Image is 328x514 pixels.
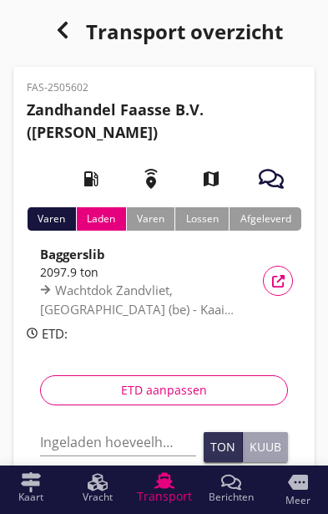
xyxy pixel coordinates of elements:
[128,155,174,202] i: emergency_share
[204,432,243,462] button: Ton
[126,207,175,231] div: Varen
[27,244,301,318] a: Baggerslib2097.9 tonWachtdok Zandvliet, [GEOGRAPHIC_DATA] (be) - Kaai Sita Remediation-[GEOGRAPHI...
[27,80,301,95] p: FAS-2505602
[13,13,315,53] div: Transport overzicht
[131,466,198,511] a: Transport
[76,207,126,231] div: Laden
[229,207,301,231] div: Afgeleverd
[27,207,76,231] div: Varen
[83,492,113,502] span: Vracht
[54,381,274,399] div: ETD aanpassen
[209,492,254,502] span: Berichten
[18,492,43,502] span: Kaart
[27,99,301,144] h2: ([PERSON_NAME])
[137,491,192,502] span: Transport
[174,207,229,231] div: Lossen
[40,375,288,405] button: ETD aanpassen
[210,441,235,453] div: Ton
[288,472,308,492] i: more
[40,263,241,281] div: 2097.9 ton
[42,325,68,342] span: ETD:
[40,282,225,393] span: Wachtdok Zandvliet, [GEOGRAPHIC_DATA] (be) - Kaai Sita Remediation-[GEOGRAPHIC_DATA] ([GEOGRAPHIC...
[64,466,131,511] a: Vracht
[40,429,196,455] input: Ingeladen hoeveelheid *
[198,466,265,511] a: Berichten
[40,246,105,262] strong: Baggerslib
[68,155,114,202] i: local_gas_station
[27,99,204,120] strong: Zandhandel Faasse B.V.
[188,155,235,202] i: map
[243,432,288,462] button: Kuub
[250,441,281,453] div: Kuub
[285,496,310,506] span: Meer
